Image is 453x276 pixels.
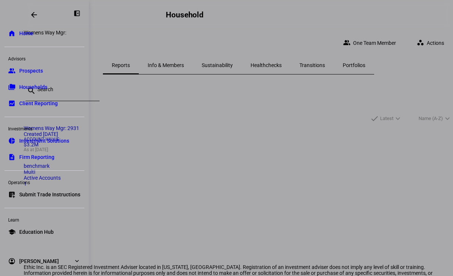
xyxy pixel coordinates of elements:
a: descriptionFirm Reporting [4,150,84,164]
eth-mat-symbol: folder_copy [8,83,16,91]
span: Education Hub [19,228,54,236]
span: Home [19,30,33,37]
a: folder_copyHouseholds [4,80,84,94]
div: Learn [4,214,84,225]
eth-mat-symbol: expand_more [73,257,81,265]
a: bid_landscapeClient Reporting [4,96,84,111]
div: Operations [4,177,84,187]
span: Firm Reporting [19,153,54,161]
a: homeHome [4,26,84,41]
span: Households [19,83,47,91]
div: Advisors [4,53,84,63]
eth-mat-symbol: group [8,67,16,74]
span: Submit Trade Instructions [19,191,80,198]
a: groupProspects [4,63,84,78]
eth-mat-symbol: home [8,30,16,37]
span: [PERSON_NAME] [19,257,59,265]
span: Investment Solutions [19,137,69,144]
eth-mat-symbol: pie_chart [8,137,16,144]
eth-mat-symbol: account_circle [8,257,16,265]
span: Prospects [19,67,43,74]
eth-mat-symbol: description [8,153,16,161]
a: pie_chartInvestment Solutions [4,133,84,148]
eth-mat-symbol: bid_landscape [8,100,16,107]
span: Client Reporting [19,100,58,107]
div: Investments [4,123,84,133]
eth-mat-symbol: list_alt_add [8,191,16,198]
eth-mat-symbol: left_panel_close [73,10,81,17]
eth-mat-symbol: school [8,228,16,236]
